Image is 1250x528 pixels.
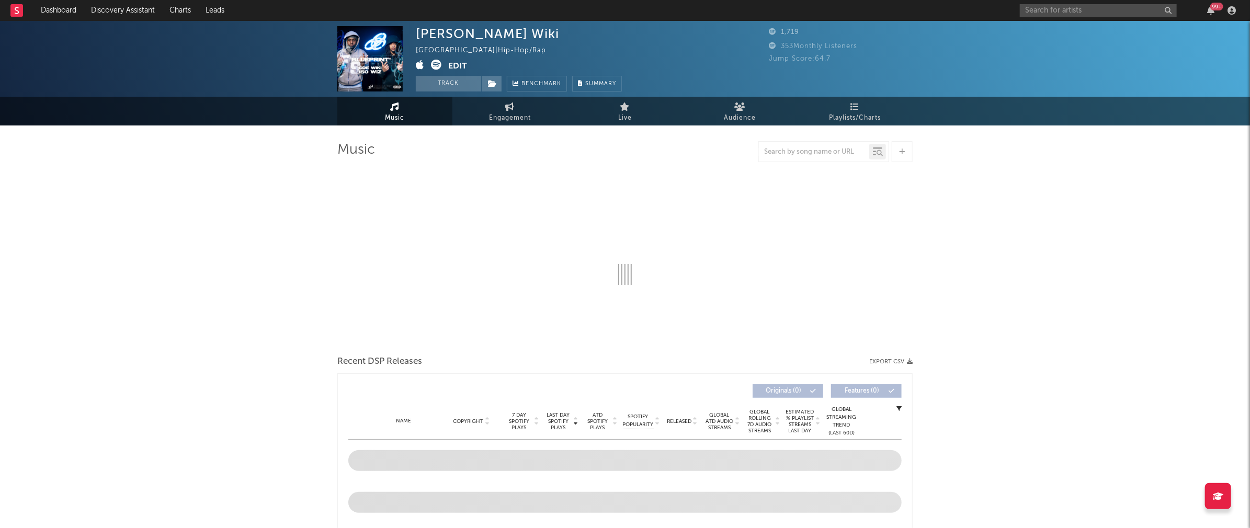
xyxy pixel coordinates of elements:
span: Global ATD Audio Streams [705,412,734,431]
button: Export CSV [869,359,913,365]
button: Track [416,76,481,91]
span: Playlists/Charts [829,112,881,124]
input: Search for artists [1020,4,1177,17]
a: Playlists/Charts [798,97,913,125]
span: Spotify Popularity [623,413,654,429]
span: Live [618,112,632,124]
span: Estimated % Playlist Streams Last Day [786,409,814,434]
span: ATD Spotify Plays [584,412,611,431]
a: Music [337,97,452,125]
div: Global Streaming Trend (Last 60D) [826,406,857,437]
span: 1,719 [769,29,799,36]
div: [GEOGRAPHIC_DATA] | Hip-Hop/Rap [416,44,558,57]
span: Benchmark [521,78,561,90]
button: Edit [448,60,467,73]
div: Name [369,417,438,425]
input: Search by song name or URL [759,148,869,156]
div: [PERSON_NAME] Wiki [416,26,559,41]
span: Summary [585,81,616,87]
span: Last Day Spotify Plays [544,412,572,431]
span: Copyright [453,418,483,424]
span: Audience [724,112,756,124]
span: Engagement [489,112,531,124]
a: Live [567,97,683,125]
span: Features ( 0 ) [838,388,886,394]
span: 7 Day Spotify Plays [505,412,533,431]
button: Originals(0) [753,384,823,398]
button: Features(0) [831,384,902,398]
span: Recent DSP Releases [337,355,422,368]
span: Originals ( 0 ) [759,388,808,394]
a: Benchmark [507,76,567,91]
div: 99 + [1210,3,1223,10]
a: Audience [683,97,798,125]
a: Engagement [452,97,567,125]
span: Music [385,112,405,124]
button: Summary [572,76,622,91]
span: Global Rolling 7D Audio Streams [745,409,774,434]
span: 353 Monthly Listeners [769,43,857,50]
span: Released [667,418,691,424]
button: 99+ [1207,6,1214,15]
span: Jump Score: 64.7 [769,55,831,62]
